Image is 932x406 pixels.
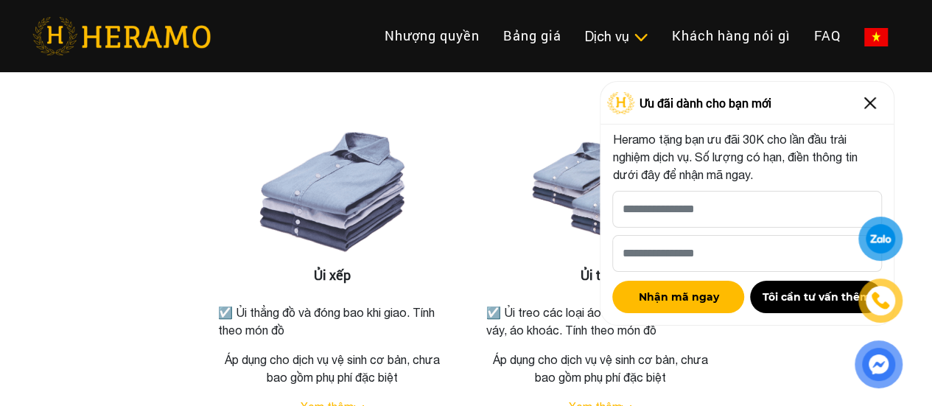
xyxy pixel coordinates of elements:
a: Khách hàng nói gì [660,20,802,52]
img: vn-flag.png [864,28,888,46]
img: Close [858,91,882,115]
p: ☑️ Ủi treo các loại áo sơ mi, quần tây, đầm váy, áo khoác. Tính theo món đồ [486,304,715,339]
img: Logo [607,92,635,114]
h3: Ủi treo [483,267,718,284]
p: Heramo tặng bạn ưu đãi 30K cho lần đầu trải nghiệm dịch vụ. Số lượng có hạn, điền thông tin dưới ... [612,130,882,183]
a: phone-icon [861,281,900,321]
a: FAQ [802,20,852,52]
img: subToggleIcon [633,30,648,45]
a: Bảng giá [491,20,573,52]
p: Áp dụng cho dịch vụ vệ sinh cơ bản, chưa bao gồm phụ phí đặc biệt [215,351,449,386]
a: Nhượng quyền [373,20,491,52]
button: Tôi cần tư vấn thêm [750,281,882,313]
div: Dịch vụ [585,27,648,46]
button: Nhận mã ngay [612,281,744,313]
h3: Ủi xếp [215,267,449,284]
p: Áp dụng cho dịch vụ vệ sinh cơ bản, chưa bao gồm phụ phí đặc biệt [483,351,718,386]
p: ☑️ Ủi thẳng đồ và đóng bao khi giao. Tính theo món đồ [218,304,446,339]
img: phone-icon [872,293,889,309]
img: Ủi treo [526,120,673,267]
img: heramo-logo.png [32,17,211,55]
img: Ủi xếp [259,120,406,267]
span: Ưu đãi dành cho bạn mới [639,94,771,112]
